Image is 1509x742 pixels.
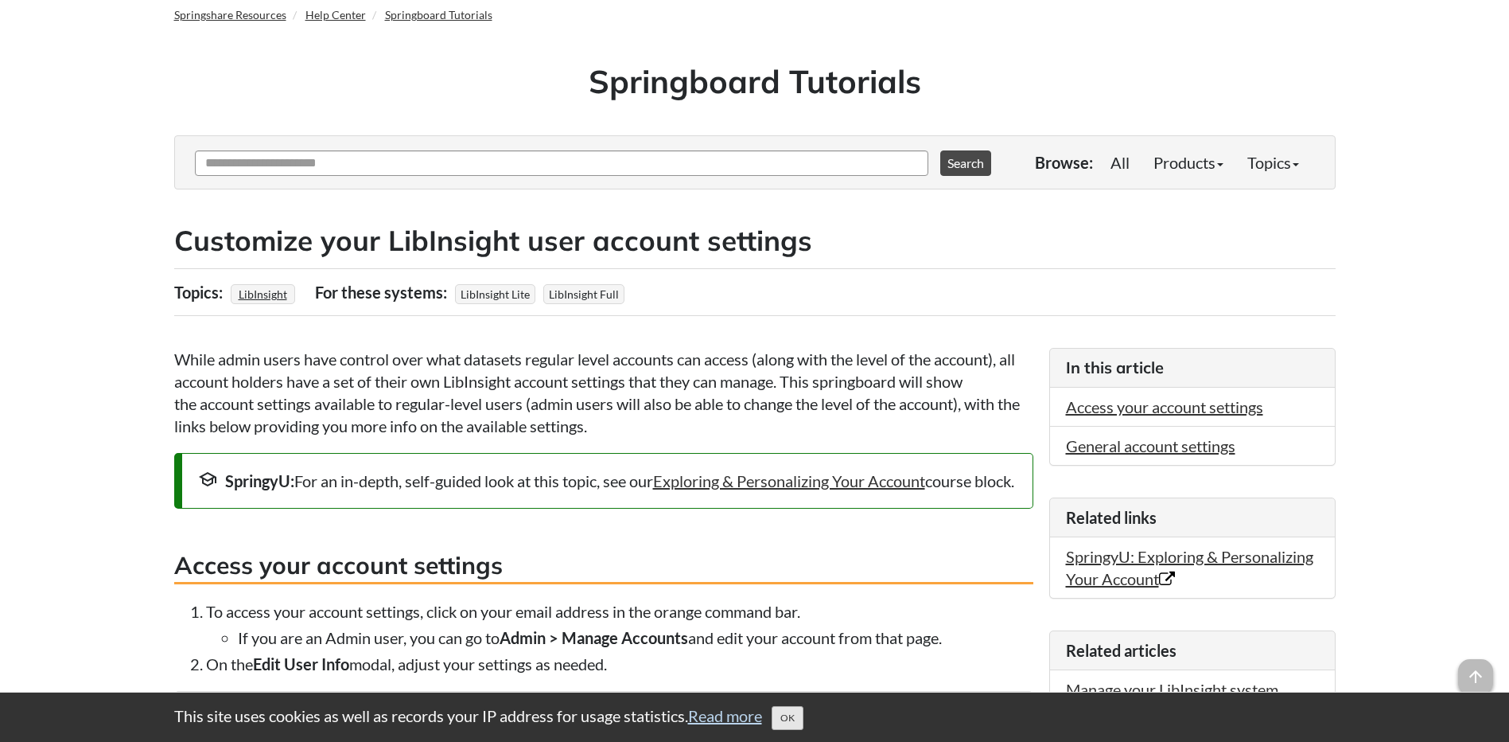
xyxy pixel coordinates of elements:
[186,59,1324,103] h1: Springboard Tutorials
[543,284,624,304] span: LibInsight Full
[174,549,1033,584] h3: Access your account settings
[174,221,1336,260] h2: Customize your LibInsight user account settings
[158,705,1351,730] div: This site uses cookies as well as records your IP address for usage statistics.
[385,8,492,21] a: Springboard Tutorials
[653,471,925,490] a: Exploring & Personalizing Your Account
[1066,357,1319,379] h3: In this article
[688,706,762,725] a: Read more
[940,150,991,176] button: Search
[1066,680,1278,721] a: Manage your LibInsight system settings
[174,277,227,307] div: Topics:
[305,8,366,21] a: Help Center
[206,653,1033,675] li: On the modal, adjust your settings as needed.
[1035,151,1093,174] p: Browse:
[174,348,1033,437] p: While admin users have control over what datasets regular level accounts can access (along with t...
[206,600,1033,649] li: To access your account settings, click on your email address in the orange command bar.
[236,283,290,306] a: LibInsight
[455,284,535,304] span: LibInsight Lite
[1066,397,1263,416] a: Access your account settings
[174,8,286,21] a: Springshare Resources
[238,627,1033,649] li: If you are an Admin user, you can go to and edit your account from that page.
[500,628,688,647] strong: Admin > Manage Accounts
[1458,659,1493,694] span: arrow_upward
[1099,146,1141,178] a: All
[315,277,451,307] div: For these systems:
[1235,146,1311,178] a: Topics
[1066,641,1176,660] span: Related articles
[1066,547,1313,588] a: SpringyU: Exploring & Personalizing Your Account
[225,471,294,490] strong: SpringyU:
[1458,661,1493,680] a: arrow_upward
[772,706,803,730] button: Close
[253,654,349,674] strong: Edit User Info
[198,470,217,489] span: school
[1066,508,1157,527] span: Related links
[198,470,1017,492] div: For an in-depth, self-guided look at this topic, see our course block.
[1066,436,1235,455] a: General account settings
[1141,146,1235,178] a: Products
